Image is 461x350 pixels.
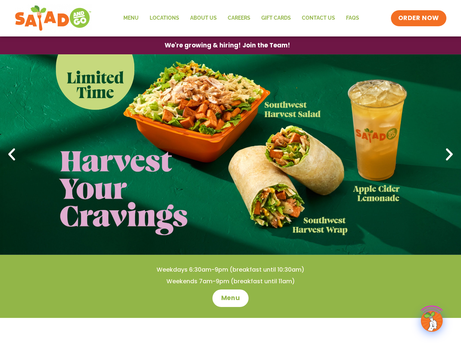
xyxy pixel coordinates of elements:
a: Menu [118,10,144,27]
a: Careers [222,10,256,27]
a: GIFT CARDS [256,10,296,27]
nav: Menu [118,10,365,27]
h4: Weekdays 6:30am-9pm (breakfast until 10:30am) [15,266,446,274]
a: Contact Us [296,10,341,27]
img: new-SAG-logo-768×292 [15,4,92,33]
a: Menu [212,289,249,307]
span: We're growing & hiring! Join the Team! [165,42,290,48]
a: We're growing & hiring! Join the Team! [154,37,301,54]
h4: Weekends 7am-9pm (breakfast until 11am) [15,277,446,285]
a: FAQs [341,10,365,27]
a: Locations [144,10,185,27]
span: Menu [221,294,240,303]
a: About Us [185,10,222,27]
a: ORDER NOW [391,10,446,26]
span: ORDER NOW [398,14,439,23]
